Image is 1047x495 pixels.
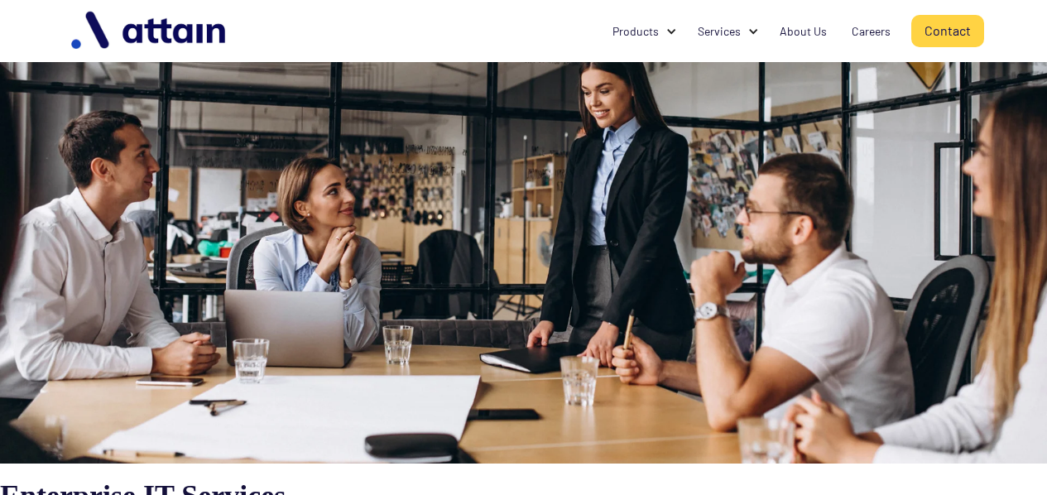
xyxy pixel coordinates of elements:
[612,23,659,40] div: Products
[911,15,984,47] a: Contact
[63,5,237,57] img: logo
[767,16,839,47] a: About Us
[698,23,741,40] div: Services
[780,23,827,40] div: About Us
[852,23,891,40] div: Careers
[839,16,903,47] a: Careers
